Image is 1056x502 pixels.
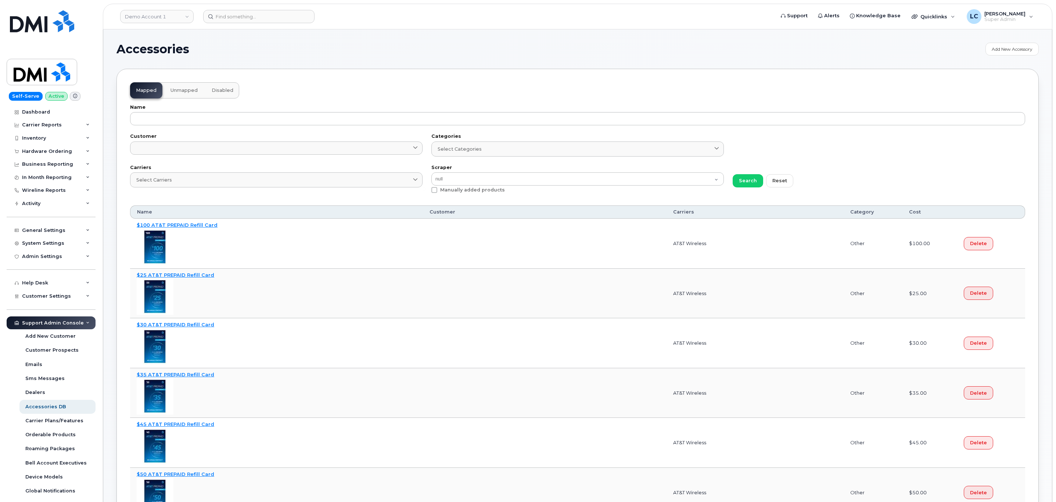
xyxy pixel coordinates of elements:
td: AT&T Wireless [667,318,844,368]
button: Delete [964,436,993,449]
a: $30 AT&T PREPAID Refill Card [137,322,214,327]
label: Customer [130,134,423,139]
th: Name [130,205,423,219]
span: Unmapped [170,87,198,93]
td: Other [844,219,902,269]
div: Products with null or empty string values in scraper field. Please, uncheck if you want to search... [431,187,724,197]
button: Delete [964,237,993,250]
span: Delete [970,240,987,247]
button: Delete [964,287,993,300]
button: Delete [964,386,993,399]
span: Delete [970,390,987,397]
a: Select Categories [431,141,724,157]
td: $35.00 [902,368,957,418]
img: thumb_accessories-43820-100x160.jpg [137,428,173,465]
button: Search [733,174,763,187]
td: AT&T Wireless [667,269,844,319]
button: Reset [766,174,793,187]
label: Categories [431,134,724,139]
td: Other [844,269,902,319]
td: $100.00 [902,219,957,269]
a: $50 AT&T PREPAID Refill Card [137,471,214,477]
a: $45 AT&T PREPAID Refill Card [137,421,214,427]
td: AT&T Wireless [667,418,844,468]
span: Select Categories [438,146,482,153]
span: Delete [970,340,987,347]
span: Accessories [116,44,189,55]
button: Delete [964,337,993,350]
label: Scraper [431,165,724,170]
img: thumb_accessories-42574-100x160.jpg [137,378,173,415]
td: AT&T Wireless [667,368,844,418]
th: Carriers [667,205,844,219]
th: Customer [423,205,667,219]
img: thumb_accessories-40899-100x160.jpg [137,229,173,265]
label: Name [130,105,1025,110]
a: Add New Accessory [985,43,1039,55]
img: thumb_accessories-74911-100x160.jpg [137,278,173,315]
td: $25.00 [902,269,957,319]
th: Cost [902,205,957,219]
td: $45.00 [902,418,957,468]
td: Other [844,418,902,468]
td: $30.00 [902,318,957,368]
td: Other [844,368,902,418]
span: Manually added products [440,187,505,193]
td: Other [844,318,902,368]
a: Select Carriers [130,172,423,187]
span: Search [739,177,757,184]
input: Manually added products [423,187,426,191]
img: thumb_accessories-69563-100x160.jpg [137,328,173,365]
span: Disabled [212,87,233,93]
span: Delete [970,290,987,297]
a: $100 AT&T PREPAID Refill Card [137,222,218,228]
span: Delete [970,489,987,496]
span: Delete [970,439,987,446]
button: Delete [964,486,993,499]
span: Select Carriers [136,176,172,183]
td: AT&T Wireless [667,219,844,269]
span: Reset [772,177,787,184]
a: $35 AT&T PREPAID Refill Card [137,372,214,377]
a: $25 AT&T PREPAID Refill Card [137,272,214,278]
th: Category [844,205,902,219]
label: Carriers [130,165,423,170]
